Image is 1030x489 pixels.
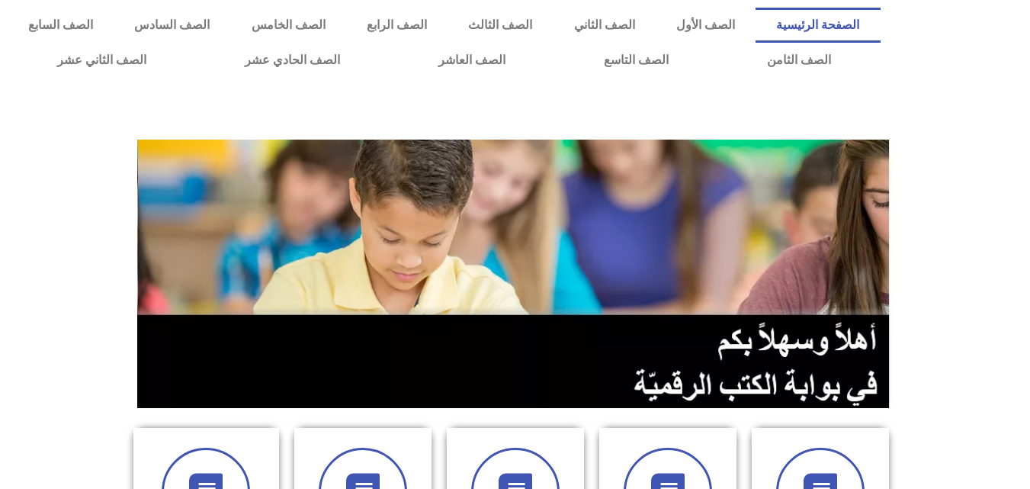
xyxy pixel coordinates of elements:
[554,8,656,43] a: الصف الثاني
[114,8,230,43] a: الصف السادس
[717,43,880,78] a: الصف الثامن
[8,43,195,78] a: الصف الثاني عشر
[346,8,448,43] a: الصف الرابع
[231,8,346,43] a: الصف الخامس
[656,8,756,43] a: الصف الأول
[389,43,554,78] a: الصف العاشر
[756,8,880,43] a: الصفحة الرئيسية
[195,43,389,78] a: الصف الحادي عشر
[448,8,553,43] a: الصف الثالث
[554,43,717,78] a: الصف التاسع
[8,8,114,43] a: الصف السابع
